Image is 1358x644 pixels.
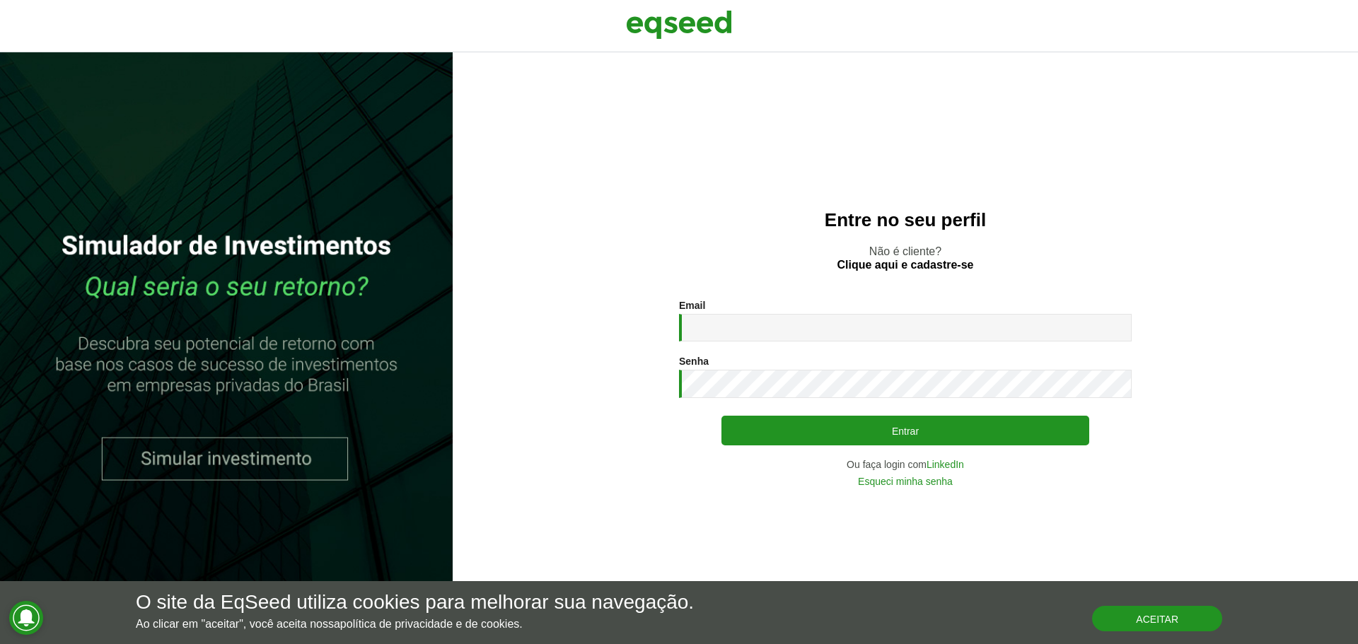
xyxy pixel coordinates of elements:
a: Esqueci minha senha [858,476,953,486]
p: Ao clicar em "aceitar", você aceita nossa . [136,617,694,631]
div: Ou faça login com [679,459,1132,469]
a: LinkedIn [927,459,964,469]
h5: O site da EqSeed utiliza cookies para melhorar sua navegação. [136,592,694,614]
button: Aceitar [1092,606,1222,631]
button: Entrar [721,416,1089,445]
h2: Entre no seu perfil [481,210,1330,230]
a: Clique aqui e cadastre-se [837,259,974,271]
a: política de privacidade e de cookies [340,619,520,630]
img: EqSeed Logo [626,7,732,42]
p: Não é cliente? [481,245,1330,271]
label: Senha [679,356,709,366]
label: Email [679,300,705,310]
